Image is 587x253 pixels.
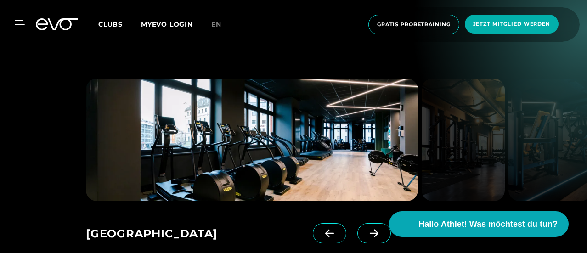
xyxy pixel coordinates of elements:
[462,15,561,34] a: Jetzt Mitglied werden
[366,15,462,34] a: Gratis Probetraining
[473,20,550,28] span: Jetzt Mitglied werden
[418,218,558,231] span: Hallo Athlet! Was möchtest du tun?
[141,20,193,28] a: MYEVO LOGIN
[422,79,505,201] img: evofitness
[86,79,418,201] img: evofitness
[377,21,451,28] span: Gratis Probetraining
[389,211,569,237] button: Hallo Athlet! Was möchtest du tun?
[211,19,232,30] a: en
[98,20,141,28] a: Clubs
[211,20,221,28] span: en
[98,20,123,28] span: Clubs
